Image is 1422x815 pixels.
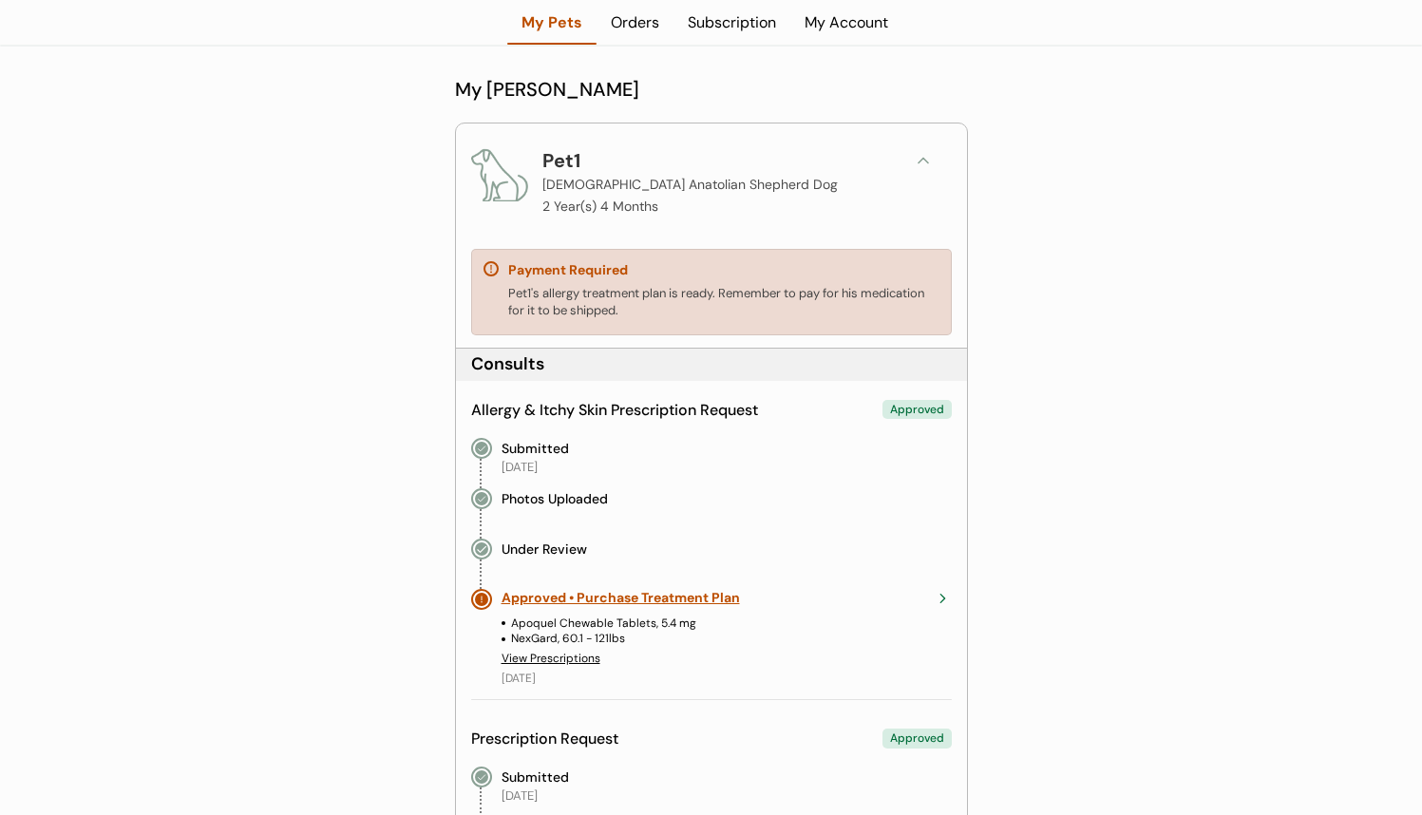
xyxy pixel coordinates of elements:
[502,671,536,687] div: [DATE]
[502,767,569,787] div: Submitted
[471,400,758,421] div: Allergy & Itchy Skin Prescription Request
[502,459,538,476] div: [DATE]
[508,285,939,319] div: Pet1's allergy treatment plan is ready. Remember to pay for his medication for it to be shipped.
[511,631,625,647] div: NexGard, 60.1 - 121lbs
[542,199,658,213] p: 2 Year(s) 4 Months
[597,12,673,33] div: Orders
[511,616,696,632] div: Apoquel Chewable Tablets, 5.4 mg
[502,651,600,667] div: View Prescriptions
[471,729,618,749] div: Prescription Request
[508,261,628,280] div: Payment Required
[502,438,569,459] div: Submitted
[673,12,790,33] div: Subscription
[507,12,597,33] div: My Pets
[882,400,952,420] div: Approved
[455,75,968,104] div: My [PERSON_NAME]
[471,146,528,203] img: dog.png
[502,787,538,805] div: [DATE]
[542,175,838,195] div: [DEMOGRAPHIC_DATA] Anatolian Shepherd Dog
[502,589,923,608] div: Approved • Purchase Treatment Plan
[790,12,902,33] div: My Account
[502,488,608,509] div: Photos Uploaded
[542,146,614,175] div: Pet1
[471,352,544,376] div: Consults
[882,729,952,749] div: Approved
[502,539,587,559] div: Under Review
